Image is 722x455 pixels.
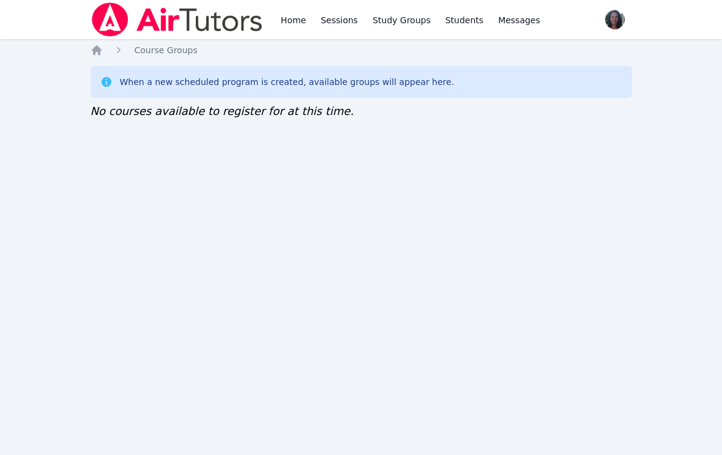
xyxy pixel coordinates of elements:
[91,44,632,56] nav: Breadcrumb
[135,44,198,56] a: Course Groups
[91,105,354,117] span: No courses available to register for at this time.
[498,14,540,26] span: Messages
[135,45,198,55] span: Course Groups
[91,2,264,37] img: Air Tutors
[120,76,455,88] div: When a new scheduled program is created, available groups will appear here.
